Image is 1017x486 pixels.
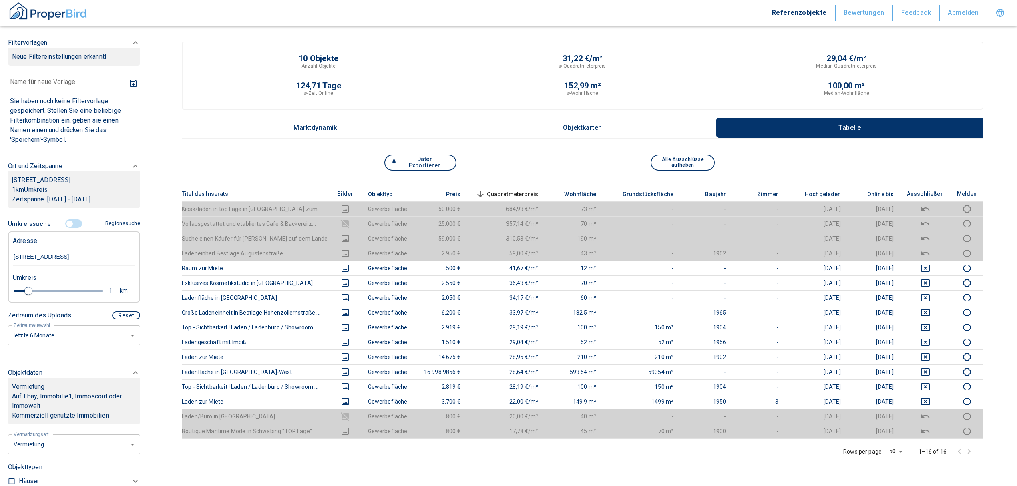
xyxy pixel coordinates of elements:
[826,54,866,62] p: 29,04 €/m²
[336,426,355,436] button: images
[545,364,603,379] td: 593.54 m²
[467,275,545,290] td: 36,43 €/m²
[732,246,785,261] td: -
[182,335,329,349] th: Ladengeschäft mit Imbiß
[336,234,355,243] button: images
[414,364,467,379] td: 16.998.9856 €
[182,394,329,409] th: Laden zur Miete
[362,275,414,290] td: Gewerbefläche
[764,5,836,21] button: Referenzobjekte
[362,246,414,261] td: Gewerbefläche
[680,409,732,424] td: -
[12,411,136,420] p: Kommerziell genutzte Immobilien
[13,236,37,246] p: Adresse
[414,305,467,320] td: 6.200 €
[102,217,140,231] button: Regionssuche
[8,30,140,74] div: FiltervorlagenNeue Filtereinstellungen erkannt!
[336,352,355,362] button: images
[467,379,545,394] td: 28,19 €/m²
[732,424,785,438] td: -
[848,379,900,394] td: [DATE]
[362,335,414,349] td: Gewerbefläche
[559,62,606,70] p: ⌀-Quadratmeterpreis
[680,424,732,438] td: 1900
[336,337,355,347] button: images
[906,426,944,436] button: deselect this listing
[785,275,848,290] td: [DATE]
[785,305,848,320] td: [DATE]
[680,261,732,275] td: -
[843,448,883,456] p: Rows per page:
[467,216,545,231] td: 357,14 €/m²
[940,5,987,21] button: Abmelden
[603,320,680,335] td: 150 m²
[603,335,680,349] td: 52 m²
[603,349,680,364] td: 210 m²
[12,52,136,62] p: Neue Filtereinstellungen erkannt!
[603,290,680,305] td: -
[906,337,944,347] button: deselect this listing
[304,90,333,97] p: ⌀-Zeit Online
[182,275,329,290] th: Exklusives Kosmetikstudio in [GEOGRAPHIC_DATA]
[603,364,680,379] td: 59354 m²
[8,325,140,346] div: letzte 6 Monate
[12,175,136,185] p: [STREET_ADDRESS]
[336,367,355,377] button: images
[545,305,603,320] td: 182.5 m²
[824,90,869,97] p: Median-Wohnfläche
[336,219,355,229] button: images
[906,263,944,273] button: deselect this listing
[467,246,545,261] td: 59,00 €/m²
[182,261,329,275] th: Raum zur Miete
[545,320,603,335] td: 100 m²
[467,364,545,379] td: 28,64 €/m²
[900,187,950,202] th: Ausschließen
[680,246,732,261] td: 1962
[816,62,877,70] p: Median-Quadratmeterpreis
[336,278,355,288] button: images
[732,290,785,305] td: -
[919,448,947,456] p: 1–16 of 16
[108,286,122,296] div: 1
[467,290,545,305] td: 34,17 €/m²
[8,216,54,231] button: Umkreissuche
[785,349,848,364] td: [DATE]
[957,249,977,258] button: report this listing
[336,308,355,317] button: images
[680,275,732,290] td: -
[329,187,362,202] th: Bilder
[906,204,944,214] button: deselect this listing
[848,394,900,409] td: [DATE]
[182,231,329,246] th: Suche einen Käufer für [PERSON_NAME] auf dem Lande
[848,364,900,379] td: [DATE]
[336,412,355,421] button: images
[336,323,355,332] button: images
[785,231,848,246] td: [DATE]
[610,189,674,199] span: Grundstücksfläche
[732,275,785,290] td: -
[182,216,329,231] th: Vollausgestattet und etabliertes Cafe & Backerei z...
[564,82,601,90] p: 152,99 m²
[545,349,603,364] td: 210 m²
[732,379,785,394] td: -
[13,273,36,283] p: Umkreis
[848,246,900,261] td: [DATE]
[563,54,603,62] p: 31,22 €/m²
[848,409,900,424] td: [DATE]
[182,364,329,379] th: Ladenfläche in [GEOGRAPHIC_DATA]-West
[414,246,467,261] td: 2.950 €
[545,216,603,231] td: 70 m²
[8,368,42,378] p: Objektdaten
[474,189,539,199] span: Quadratmeterpreis
[362,231,414,246] td: Gewerbefläche
[785,335,848,349] td: [DATE]
[467,201,545,216] td: 684,93 €/m²
[603,424,680,438] td: 70 m²
[957,263,977,273] button: report this listing
[830,124,870,131] p: Tabelle
[467,305,545,320] td: 33,97 €/m²
[12,392,136,411] p: Auf Ebay, Immobilie1, Immoscout oder Immowelt
[785,320,848,335] td: [DATE]
[854,189,894,199] span: Online bis
[182,246,329,261] th: Ladeneinheit Bestlage Augustenstraße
